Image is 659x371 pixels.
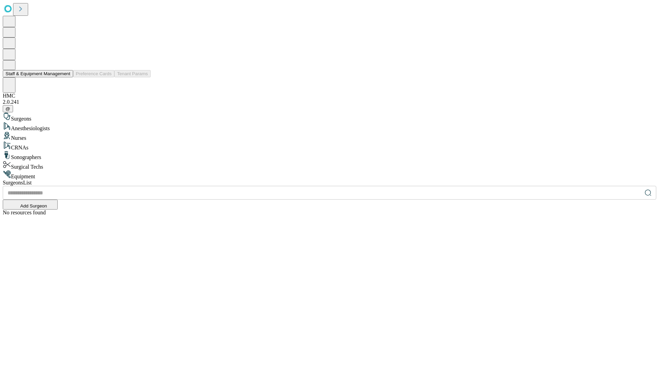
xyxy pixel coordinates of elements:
[3,93,656,99] div: HMC
[114,70,151,77] button: Tenant Params
[5,106,10,111] span: @
[3,70,73,77] button: Staff & Equipment Management
[3,112,656,122] div: Surgeons
[3,151,656,160] div: Sonographers
[3,210,656,216] div: No resources found
[3,141,656,151] div: CRNAs
[3,180,656,186] div: Surgeons List
[3,200,58,210] button: Add Surgeon
[3,122,656,132] div: Anesthesiologists
[73,70,114,77] button: Preference Cards
[3,105,13,112] button: @
[20,203,47,209] span: Add Surgeon
[3,99,656,105] div: 2.0.241
[3,160,656,170] div: Surgical Techs
[3,132,656,141] div: Nurses
[3,170,656,180] div: Equipment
